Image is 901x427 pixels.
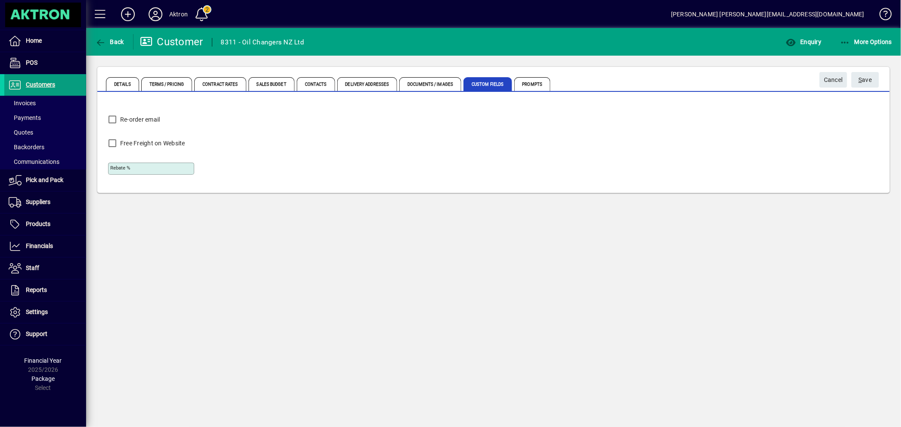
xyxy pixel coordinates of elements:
a: Quotes [4,125,86,140]
span: Customers [26,81,55,88]
span: Reports [26,286,47,293]
span: Payments [9,114,41,121]
a: POS [4,52,86,74]
span: Backorders [9,144,44,151]
span: Cancel [824,73,843,87]
span: Invoices [9,100,36,107]
span: More Options [840,38,892,45]
a: Suppliers [4,192,86,213]
a: Pick and Pack [4,170,86,191]
a: Home [4,30,86,52]
div: 8311 - Oil Changers NZ Ltd [221,35,304,49]
button: Back [93,34,126,50]
span: Sales Budget [249,77,295,91]
span: Custom Fields [463,77,512,91]
span: Documents / Images [399,77,461,91]
label: Re-order email [118,115,160,124]
span: Back [95,38,124,45]
a: Reports [4,279,86,301]
button: More Options [838,34,895,50]
button: Save [851,72,879,88]
a: Communications [4,154,86,169]
div: Customer [140,35,203,49]
span: Financial Year [25,357,62,364]
button: Cancel [820,72,847,88]
a: Financials [4,235,86,257]
span: ave [859,73,872,87]
span: Package [31,375,55,382]
span: POS [26,59,37,66]
span: Settings [26,308,48,315]
a: Products [4,213,86,235]
button: Add [114,6,142,22]
span: Delivery Addresses [337,77,398,91]
span: Suppliers [26,198,50,205]
span: Financials [26,242,53,249]
span: Home [26,37,42,44]
a: Staff [4,257,86,279]
span: Enquiry [786,38,821,45]
span: Terms / Pricing [141,77,193,91]
a: Backorders [4,140,86,154]
span: Staff [26,264,39,271]
mat-label: Rebate % [110,165,130,171]
a: Support [4,323,86,345]
span: Communications [9,158,59,165]
a: Settings [4,301,86,323]
div: [PERSON_NAME] [PERSON_NAME][EMAIL_ADDRESS][DOMAIN_NAME] [671,7,864,21]
span: Pick and Pack [26,176,63,183]
a: Knowledge Base [873,2,890,30]
span: Support [26,330,47,337]
label: Free Freight on Website [118,139,185,148]
app-page-header-button: Back [86,34,134,50]
span: S [859,76,862,83]
button: Profile [142,6,169,22]
span: Contacts [297,77,335,91]
span: Prompts [514,77,551,91]
span: Products [26,220,50,227]
a: Payments [4,110,86,125]
a: Invoices [4,96,86,110]
button: Enquiry [783,34,823,50]
div: Aktron [169,7,188,21]
span: Quotes [9,129,33,136]
span: Details [106,77,139,91]
span: Contract Rates [194,77,246,91]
